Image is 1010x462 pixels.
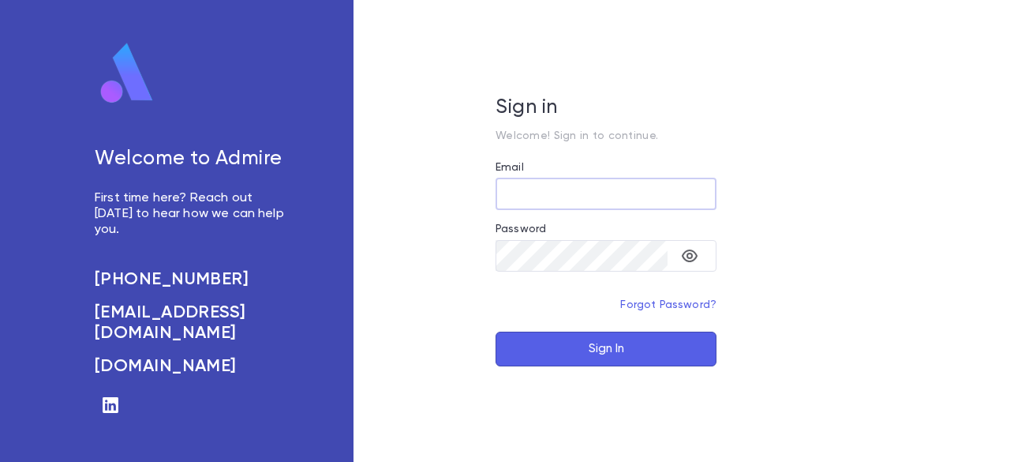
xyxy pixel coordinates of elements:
h5: Sign in [496,96,716,120]
a: Forgot Password? [620,299,716,310]
a: [EMAIL_ADDRESS][DOMAIN_NAME] [95,302,290,344]
button: Sign In [496,332,716,366]
label: Email [496,161,524,174]
p: Welcome! Sign in to continue. [496,130,716,142]
a: [PHONE_NUMBER] [95,269,290,290]
button: toggle password visibility [674,240,705,272]
a: [DOMAIN_NAME] [95,356,290,377]
label: Password [496,223,546,235]
p: First time here? Reach out [DATE] to hear how we can help you. [95,190,290,238]
img: logo [95,42,159,105]
h5: Welcome to Admire [95,148,290,171]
